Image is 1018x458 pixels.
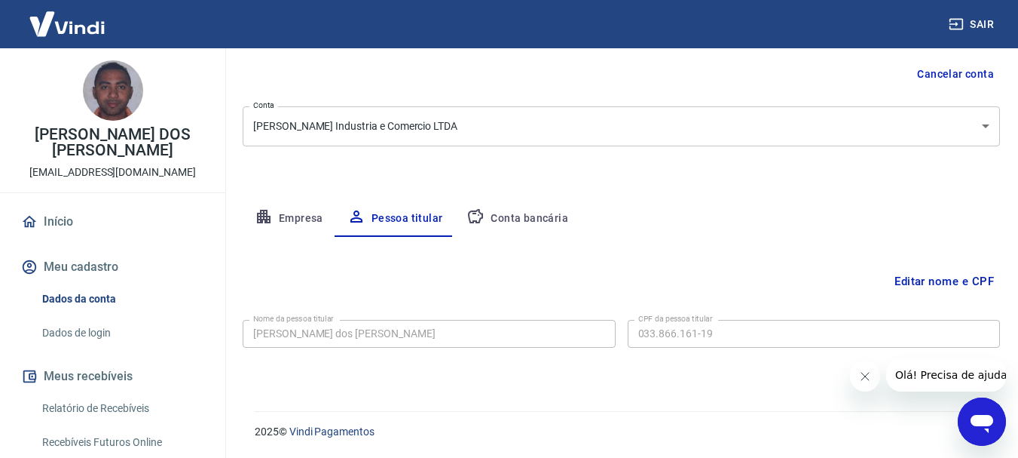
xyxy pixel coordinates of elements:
[253,313,334,324] label: Nome da pessoa titular
[850,361,880,392] iframe: Fechar mensagem
[18,360,207,393] button: Meus recebíveis
[36,427,207,458] a: Recebíveis Futuros Online
[12,127,213,158] p: [PERSON_NAME] DOS [PERSON_NAME]
[888,267,1000,296] button: Editar nome e CPF
[9,11,127,23] span: Olá! Precisa de ajuda?
[958,398,1006,446] iframe: Botão para abrir a janela de mensagens
[946,11,1000,38] button: Sair
[83,60,143,121] img: b364baf0-585a-4717-963f-4c6cdffdd737.jpeg
[454,201,580,237] button: Conta bancária
[255,424,982,440] p: 2025 ©
[18,1,116,47] img: Vindi
[638,313,713,324] label: CPF da pessoa titular
[886,358,1006,392] iframe: Mensagem da empresa
[18,205,207,238] a: Início
[18,251,207,284] button: Meu cadastro
[36,284,207,315] a: Dados da conta
[29,164,196,180] p: [EMAIL_ADDRESS][DOMAIN_NAME]
[335,201,455,237] button: Pessoa titular
[36,318,207,349] a: Dados de login
[243,106,1000,146] div: [PERSON_NAME] Industria e Comercio LTDA
[911,60,1000,88] button: Cancelar conta
[289,426,374,438] a: Vindi Pagamentos
[36,393,207,424] a: Relatório de Recebíveis
[253,100,274,111] label: Conta
[243,201,335,237] button: Empresa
